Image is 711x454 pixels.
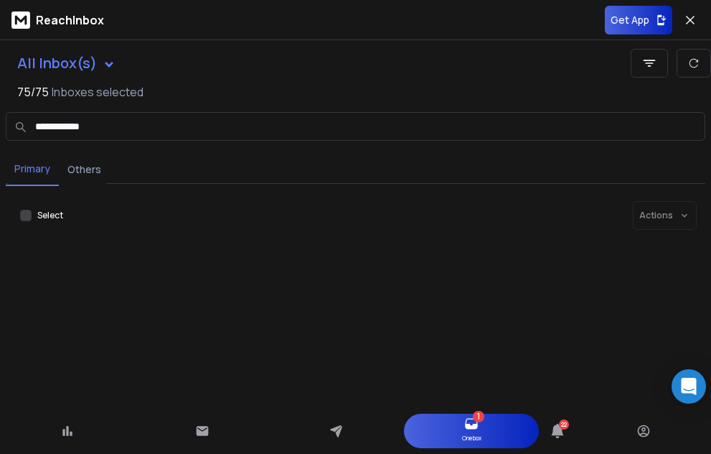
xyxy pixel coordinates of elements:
span: 22 [559,420,569,430]
div: Open Intercom Messenger [672,369,706,404]
span: 1 [477,411,480,422]
p: Onebox [462,431,481,445]
button: All Inbox(s) [6,49,127,78]
h3: Inboxes selected [52,83,143,101]
span: 75 / 75 [17,83,49,101]
p: ReachInbox [36,11,104,29]
button: Others [59,154,110,185]
button: Primary [6,153,59,186]
label: Select [37,210,63,221]
button: Get App [605,6,672,34]
h1: All Inbox(s) [17,56,97,70]
a: 1 [464,417,479,431]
